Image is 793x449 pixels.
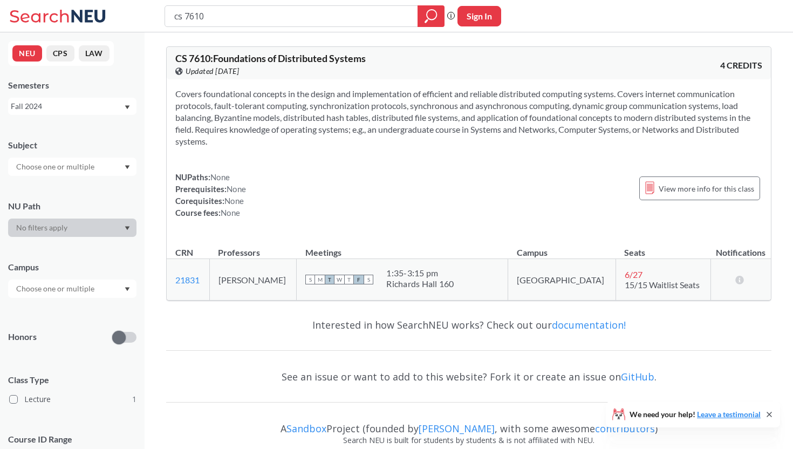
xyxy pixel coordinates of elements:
[508,259,616,301] td: [GEOGRAPHIC_DATA]
[8,433,136,446] p: Course ID Range
[8,261,136,273] div: Campus
[625,269,642,280] span: 6 / 27
[297,236,508,259] th: Meetings
[166,309,771,341] div: Interested in how SearchNEU works? Check out our
[621,370,654,383] a: GitHub
[325,275,334,284] span: T
[175,247,193,258] div: CRN
[8,79,136,91] div: Semesters
[9,392,136,406] label: Lecture
[46,45,74,62] button: CPS
[175,88,762,147] section: Covers foundational concepts in the design and implementation of efficient and reliable distribut...
[166,413,771,434] div: A Project (founded by , with some awesome )
[209,236,297,259] th: Professors
[508,236,616,259] th: Campus
[175,52,366,64] span: CS 7610 : Foundations of Distributed Systems
[8,139,136,151] div: Subject
[125,165,130,169] svg: Dropdown arrow
[79,45,110,62] button: LAW
[305,275,315,284] span: S
[8,158,136,176] div: Dropdown arrow
[11,160,101,173] input: Choose one or multiple
[221,208,240,217] span: None
[173,7,410,25] input: Class, professor, course number, "phrase"
[552,318,626,331] a: documentation!
[8,98,136,115] div: Fall 2024Dropdown arrow
[11,282,101,295] input: Choose one or multiple
[8,374,136,386] span: Class Type
[132,393,136,405] span: 1
[419,422,495,435] a: [PERSON_NAME]
[659,182,754,195] span: View more info for this class
[175,171,246,219] div: NUPaths: Prerequisites: Corequisites: Course fees:
[125,226,130,230] svg: Dropdown arrow
[425,9,437,24] svg: magnifying glass
[315,275,325,284] span: M
[697,410,761,419] a: Leave a testimonial
[616,236,710,259] th: Seats
[125,287,130,291] svg: Dropdown arrow
[286,422,326,435] a: Sandbox
[210,172,230,182] span: None
[227,184,246,194] span: None
[386,268,454,278] div: 1:35 - 3:15 pm
[12,45,42,62] button: NEU
[11,100,124,112] div: Fall 2024
[8,219,136,237] div: Dropdown arrow
[166,361,771,392] div: See an issue or want to add to this website? Fork it or create an issue on .
[710,236,771,259] th: Notifications
[166,434,771,446] div: Search NEU is built for students by students & is not affiliated with NEU.
[625,280,700,290] span: 15/15 Waitlist Seats
[224,196,244,206] span: None
[418,5,445,27] div: magnifying glass
[8,280,136,298] div: Dropdown arrow
[630,411,761,418] span: We need your help!
[209,259,297,301] td: [PERSON_NAME]
[8,200,136,212] div: NU Path
[8,331,37,343] p: Honors
[334,275,344,284] span: W
[344,275,354,284] span: T
[595,422,655,435] a: contributors
[364,275,373,284] span: S
[175,275,200,285] a: 21831
[125,105,130,110] svg: Dropdown arrow
[354,275,364,284] span: F
[386,278,454,289] div: Richards Hall 160
[186,65,239,77] span: Updated [DATE]
[720,59,762,71] span: 4 CREDITS
[457,6,501,26] button: Sign In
